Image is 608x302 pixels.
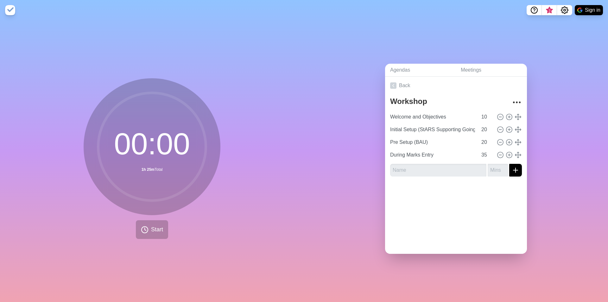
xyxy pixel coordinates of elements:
[488,164,508,177] input: Mins
[388,111,478,123] input: Name
[547,8,552,13] span: 3
[479,149,494,161] input: Mins
[388,123,478,136] input: Name
[479,123,494,136] input: Mins
[577,8,582,13] img: google logo
[527,5,542,15] button: Help
[479,111,494,123] input: Mins
[456,64,527,77] a: Meetings
[151,225,163,234] span: Start
[136,220,168,239] button: Start
[557,5,572,15] button: Settings
[542,5,557,15] button: What’s new
[510,96,523,109] button: More
[388,136,478,149] input: Name
[390,164,486,177] input: Name
[5,5,15,15] img: timeblocks logo
[575,5,603,15] button: Sign in
[479,136,494,149] input: Mins
[385,64,456,77] a: Agendas
[385,77,527,94] a: Back
[388,149,478,161] input: Name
